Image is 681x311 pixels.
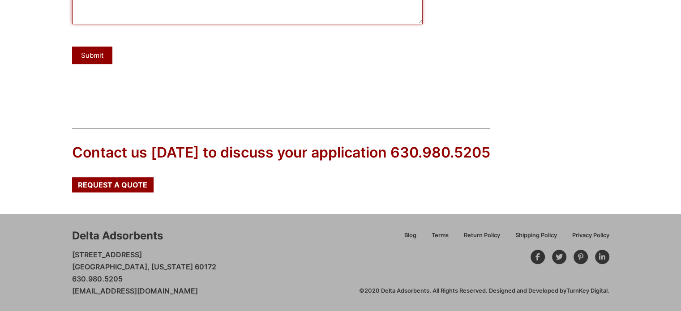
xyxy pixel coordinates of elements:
span: Shipping Policy [515,233,557,239]
span: Blog [404,233,416,239]
span: Terms [432,233,449,239]
div: ©2020 Delta Adsorbents. All Rights Reserved. Designed and Developed by . [359,287,609,295]
a: Blog [397,230,424,246]
span: Privacy Policy [572,233,609,239]
div: Delta Adsorbents [72,228,163,243]
a: Shipping Policy [508,230,565,246]
a: Return Policy [456,230,508,246]
span: Request a Quote [78,181,147,188]
div: Contact us [DATE] to discuss your application 630.980.5205 [72,143,490,163]
a: Privacy Policy [565,230,609,246]
a: Terms [424,230,456,246]
button: Submit [72,47,112,64]
a: Request a Quote [72,177,154,192]
span: Return Policy [464,233,500,239]
p: [STREET_ADDRESS] [GEOGRAPHIC_DATA], [US_STATE] 60172 630.980.5205 [72,249,216,298]
a: TurnKey Digital [566,287,608,294]
a: [EMAIL_ADDRESS][DOMAIN_NAME] [72,286,198,295]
